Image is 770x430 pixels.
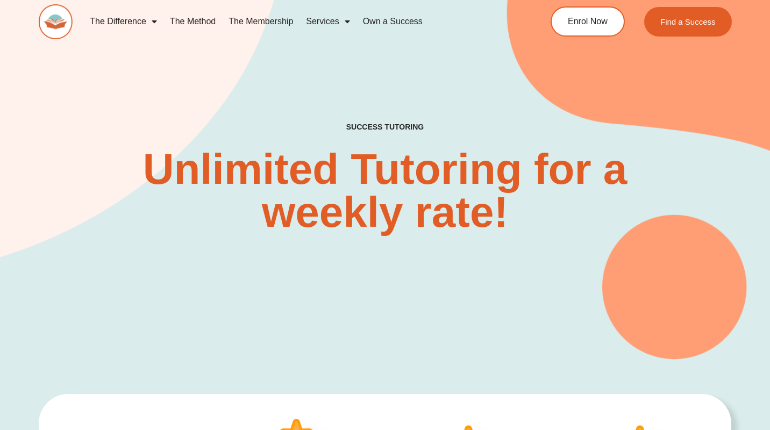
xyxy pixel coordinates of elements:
[83,9,511,34] nav: Menu
[644,7,732,37] a: Find a Success
[300,9,356,34] a: Services
[83,9,163,34] a: The Difference
[83,148,686,234] h2: Unlimited Tutoring for a weekly rate!
[568,17,608,26] span: Enrol Now
[163,9,222,34] a: The Method
[357,9,429,34] a: Own a Success
[222,9,300,34] a: The Membership
[282,123,488,132] h4: SUCCESS TUTORING​
[660,18,716,26] span: Find a Success
[551,6,625,37] a: Enrol Now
